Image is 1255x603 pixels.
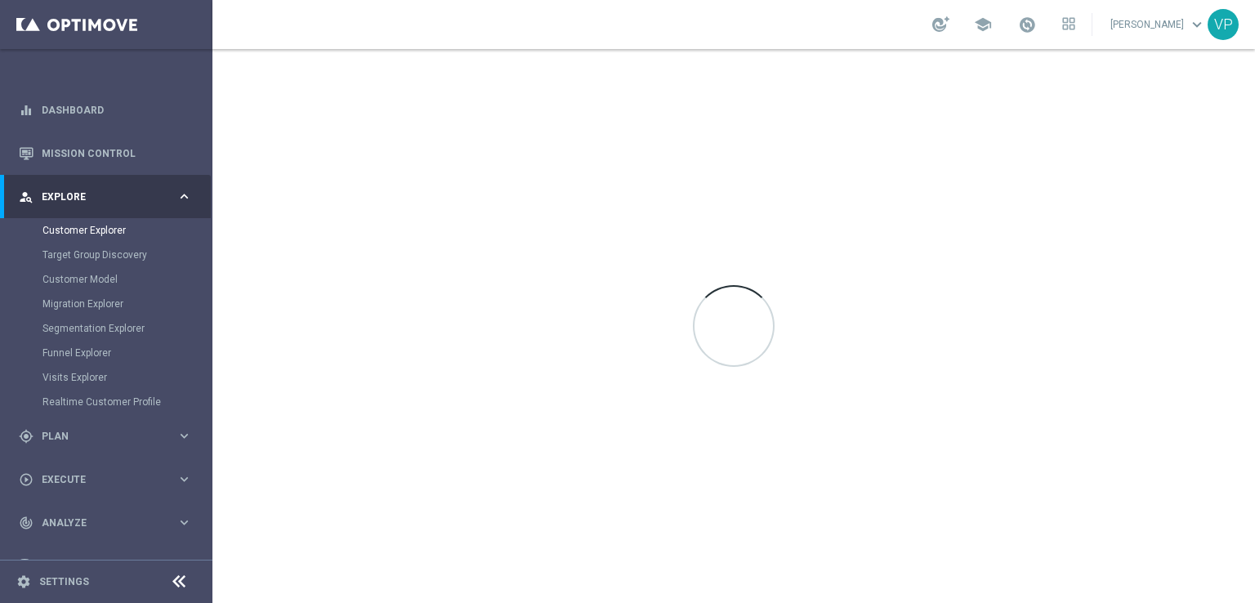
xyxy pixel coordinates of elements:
[42,431,176,441] span: Plan
[16,574,31,589] i: settings
[19,472,176,487] div: Execute
[19,472,33,487] i: play_circle_outline
[42,132,192,175] a: Mission Control
[42,243,211,267] div: Target Group Discovery
[42,248,170,261] a: Target Group Discovery
[1109,12,1208,37] a: [PERSON_NAME]keyboard_arrow_down
[42,297,170,310] a: Migration Explorer
[18,104,193,117] button: equalizer Dashboard
[176,471,192,487] i: keyboard_arrow_right
[39,577,89,587] a: Settings
[18,430,193,443] button: gps_fixed Plan keyboard_arrow_right
[19,516,33,530] i: track_changes
[19,103,33,118] i: equalizer
[176,428,192,444] i: keyboard_arrow_right
[42,292,211,316] div: Migration Explorer
[42,267,211,292] div: Customer Model
[1188,16,1206,33] span: keyboard_arrow_down
[19,559,176,574] div: Data Studio
[42,371,170,384] a: Visits Explorer
[42,273,170,286] a: Customer Model
[42,475,176,485] span: Execute
[18,473,193,486] button: play_circle_outline Execute keyboard_arrow_right
[19,429,176,444] div: Plan
[42,341,211,365] div: Funnel Explorer
[18,190,193,203] button: person_search Explore keyboard_arrow_right
[42,390,211,414] div: Realtime Customer Profile
[42,316,211,341] div: Segmentation Explorer
[974,16,992,33] span: school
[42,88,192,132] a: Dashboard
[42,365,211,390] div: Visits Explorer
[42,346,170,360] a: Funnel Explorer
[19,132,192,175] div: Mission Control
[176,189,192,204] i: keyboard_arrow_right
[42,192,176,202] span: Explore
[176,558,192,574] i: keyboard_arrow_right
[42,218,211,243] div: Customer Explorer
[19,190,33,204] i: person_search
[19,88,192,132] div: Dashboard
[19,516,176,530] div: Analyze
[42,518,176,528] span: Analyze
[19,190,176,204] div: Explore
[176,515,192,530] i: keyboard_arrow_right
[42,395,170,409] a: Realtime Customer Profile
[18,516,193,529] button: track_changes Analyze keyboard_arrow_right
[42,224,170,237] a: Customer Explorer
[18,147,193,160] button: Mission Control
[42,322,170,335] a: Segmentation Explorer
[19,429,33,444] i: gps_fixed
[1208,9,1239,40] div: VP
